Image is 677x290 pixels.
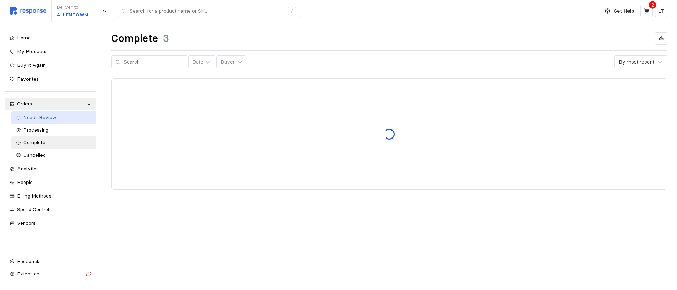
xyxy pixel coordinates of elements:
[11,136,97,149] a: Complete
[17,165,39,172] span: Analytics
[23,127,48,133] span: Processing
[124,56,183,68] input: Search
[614,7,634,15] p: Get Help
[17,48,46,54] span: My Products
[619,58,654,66] div: By most recent
[288,7,296,15] div: /
[5,59,96,72] a: Buy It Again
[10,7,46,15] img: svg%3e
[655,5,667,17] button: LT
[17,206,52,213] span: Spend Controls
[130,5,284,17] input: Search for a product name or SKU
[5,255,96,268] button: Feedback
[17,35,31,41] span: Home
[17,258,39,265] span: Feedback
[5,98,96,110] a: Orders
[651,1,654,9] p: 2
[17,270,39,277] span: Extension
[5,163,96,175] a: Analytics
[23,152,46,158] span: Cancelled
[23,139,45,146] span: Complete
[163,32,169,45] h1: 3
[5,45,96,58] a: My Products
[601,5,638,18] button: Get Help
[23,114,56,120] span: Needs Review
[5,190,96,202] a: Billing Methods
[5,32,96,44] a: Home
[5,176,96,189] a: People
[11,111,97,124] a: Needs Review
[5,217,96,230] a: Vendors
[17,100,84,108] div: Orders
[216,55,246,69] button: Buyer
[111,32,158,45] h1: Complete
[17,62,46,68] span: Buy It Again
[192,58,203,66] div: Date
[17,193,51,199] span: Billing Methods
[11,149,97,162] a: Cancelled
[221,58,235,66] p: Buyer
[658,7,664,15] p: LT
[5,73,96,85] a: Favorites
[56,11,88,19] p: ALLENTOWN
[11,124,97,136] a: Processing
[17,76,39,82] span: Favorites
[17,220,36,226] span: Vendors
[17,179,33,185] span: People
[5,268,96,280] button: Extension
[56,3,88,11] p: Deliver to
[5,203,96,216] a: Spend Controls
